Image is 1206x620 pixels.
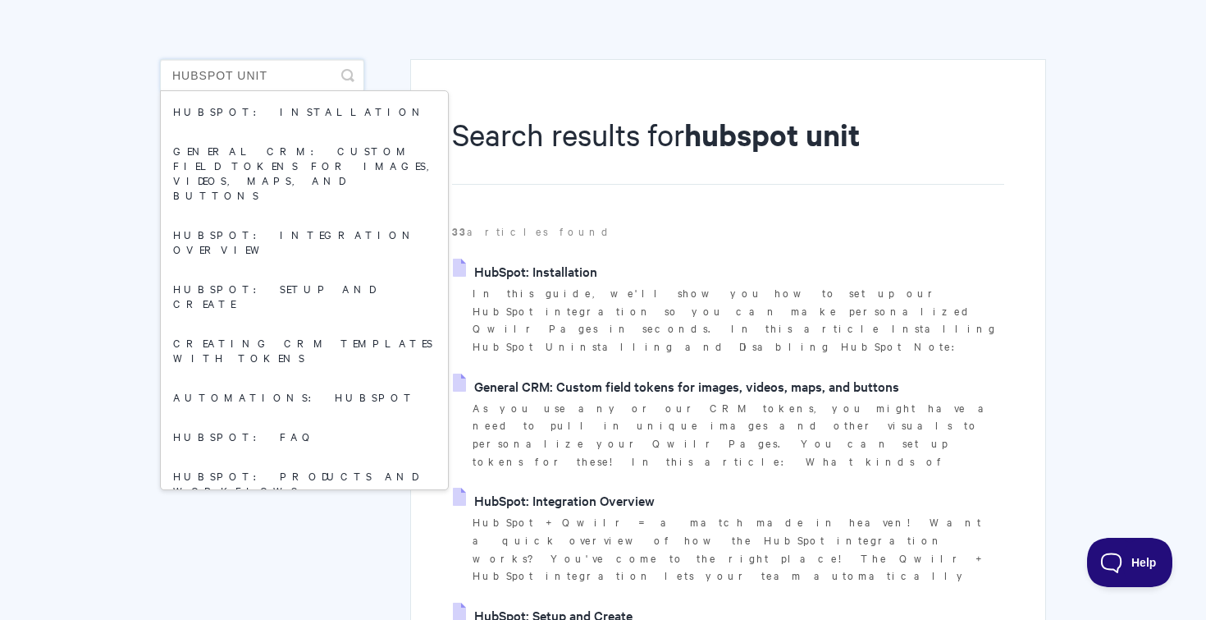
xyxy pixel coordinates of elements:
strong: 33 [452,223,467,239]
a: HubSpot: Installation [161,91,448,131]
iframe: Toggle Customer Support [1087,538,1173,587]
a: HubSpot: FAQ [161,416,448,456]
p: In this guide, we'll show you how to set up our HubSpot integration so you can make personalized ... [473,284,1004,356]
p: As you use any or our CRM tokens, you might have a need to pull in unique images and other visual... [473,399,1004,471]
a: General CRM: Custom field tokens for images, videos, maps, and buttons [161,131,448,214]
a: General CRM: Custom field tokens for images, videos, maps, and buttons [453,374,899,398]
a: Creating CRM Templates with Tokens [161,323,448,377]
a: HubSpot: Products and Workflows [161,456,448,510]
a: HubSpot: Setup and Create [161,269,448,323]
a: Automations: HubSpot [161,377,448,416]
h1: Search results for [452,113,1004,185]
input: Search [160,59,364,92]
a: HubSpot: Installation [453,259,597,283]
p: articles found [452,223,1004,241]
p: HubSpot + Qwilr = a match made in heaven! Want a quick overview of how the HubSpot integration wo... [473,513,1004,585]
a: HubSpot: Integration Overview [453,488,655,512]
a: HubSpot: Integration Overview [161,214,448,269]
strong: hubspot unit [684,114,860,154]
